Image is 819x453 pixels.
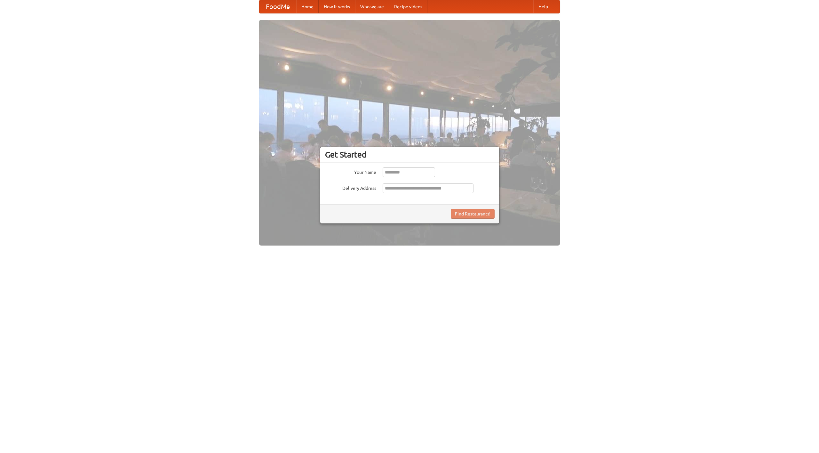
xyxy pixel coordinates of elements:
a: FoodMe [259,0,296,13]
a: Help [533,0,553,13]
a: How it works [319,0,355,13]
h3: Get Started [325,150,495,159]
a: Recipe videos [389,0,427,13]
label: Delivery Address [325,183,376,191]
a: Who we are [355,0,389,13]
label: Your Name [325,167,376,175]
button: Find Restaurants! [451,209,495,219]
a: Home [296,0,319,13]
